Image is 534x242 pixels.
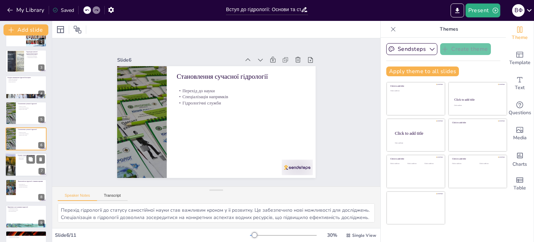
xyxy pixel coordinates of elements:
p: Виклики зміни клімату [18,156,45,157]
p: Історія становлення гідрології як науки [8,77,44,79]
span: Position [73,25,82,34]
button: Export to PowerPoint [451,3,464,17]
p: Взаємозв'язок гідрології з іншими науками [18,180,44,182]
p: Спеціалізація напрямків [180,86,308,119]
p: Вплив на екосистеми [18,186,44,188]
p: Прогнозування повеней [8,209,44,211]
div: 4 [38,91,44,97]
div: Click to add text [390,163,406,165]
div: 2 [6,24,47,47]
p: Становлення сучасної гідрології [18,103,44,105]
p: Висновки [8,232,44,234]
p: Екологічна безпека [8,211,44,212]
p: Міждисциплінарність [18,185,44,186]
span: Charts [512,161,527,168]
div: 7 [5,153,47,177]
div: 9 [6,205,47,228]
p: Спеціалізація досліджень [26,57,44,58]
button: Duplicate Slide [26,155,35,164]
div: 3 [38,64,44,71]
div: 5 [6,102,47,125]
button: Create theme [440,43,491,55]
div: Change the overall theme [506,21,534,46]
p: Гідрологічні служби [179,92,306,125]
span: Media [513,134,527,142]
textarea: Перехід гідрології до статусу самостійної науки став важливим кроком у її розвитку. Це забезпечил... [58,203,375,223]
p: Адаптація до викликів [8,235,44,237]
button: My Library [5,5,47,16]
p: Урбанізація [18,159,45,160]
div: Click to add text [424,163,440,165]
p: Управління ресурсами [8,208,44,210]
div: Click to add text [454,105,500,106]
p: Взаємозв'язок напрямків [26,55,44,57]
div: Layout [55,24,66,35]
div: 3 [6,50,47,73]
p: Спеціалізація напрямків [18,107,44,109]
div: Click to add text [407,163,423,165]
div: 9 [38,220,44,226]
div: Get real-time input from your audience [506,96,534,121]
span: Theme [512,34,528,41]
button: Present [466,3,500,17]
button: Speaker Notes [58,193,97,201]
p: Стратегії сталого розвитку [8,236,44,238]
p: Гідрологічні служби [18,109,44,110]
div: 8 [38,194,44,200]
p: Гідрологічні служби [18,134,44,136]
p: Становлення сучасної гідрології [184,64,312,100]
div: Add text boxes [506,71,534,96]
div: Click to add text [479,163,501,165]
p: Структура сучасної гідрологічної науки [26,51,44,55]
span: Questions [509,109,531,117]
div: Saved [52,7,74,14]
div: 7 [39,168,45,174]
button: Delete Slide [37,155,45,164]
p: Спеціалізація напрямків [18,133,44,134]
div: Slide 6 [129,37,251,69]
p: Інтеграція наук [18,184,44,185]
span: Template [509,59,531,67]
p: Сучасні тенденції та виклики [18,154,45,156]
div: Click to add title [395,131,439,135]
div: 2 [38,39,44,45]
button: В Ф [512,3,525,17]
p: Якість води [18,157,45,159]
button: Apply theme to all slides [386,67,459,76]
p: Перехід до науки [18,106,44,107]
button: Transcript [97,193,128,201]
div: Click to add text [452,163,474,165]
div: Slide 6 / 11 [55,232,250,239]
p: Міфологічні уявлення [8,79,44,80]
div: Click to add title [390,158,440,160]
div: Click to add body [395,142,439,143]
p: Практичне застосування гідрології [8,206,44,208]
div: Add charts and graphs [506,146,534,171]
div: Click to add title [454,98,501,101]
div: Click to add text [390,90,440,92]
div: 6 [38,142,44,148]
span: Table [513,184,526,192]
span: Single View [352,233,376,238]
p: Themes [399,21,499,38]
div: Click to add title [390,85,440,87]
div: 4 [6,76,47,99]
div: 5 [38,116,44,123]
div: 6 [6,127,47,150]
p: Ранні спостереження [8,80,44,81]
div: Add a table [506,171,534,196]
div: Click to add title [452,158,502,160]
p: Становлення сучасної гідрології [18,128,44,131]
button: Sendsteps [386,43,437,55]
div: 30 % [324,232,340,239]
span: Text [515,84,525,92]
p: Перехід до науки [181,80,309,112]
div: В Ф [512,4,525,17]
p: Перехід до науки [18,132,44,133]
div: Add ready made slides [506,46,534,71]
p: Класифікація гідрології [26,54,44,55]
div: 8 [6,179,47,202]
p: Важливість гідрології [8,234,44,235]
input: Insert title [226,5,301,15]
p: Вклад античності [8,81,44,83]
